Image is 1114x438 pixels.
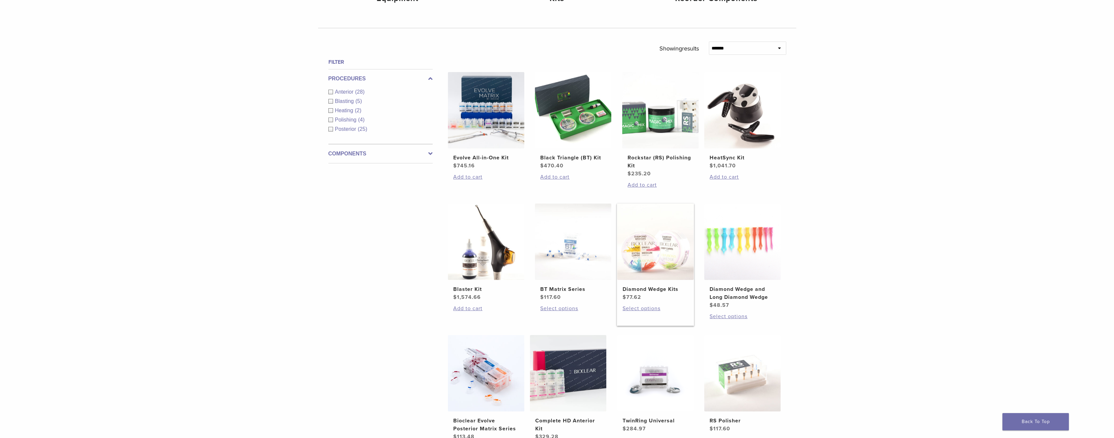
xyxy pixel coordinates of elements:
[448,72,524,148] img: Evolve All-in-One Kit
[628,170,651,177] bdi: 235.20
[540,173,606,181] a: Add to cart: “Black Triangle (BT) Kit”
[617,335,694,433] a: TwinRing UniversalTwinRing Universal $284.97
[617,204,694,301] a: Diamond Wedge KitsDiamond Wedge Kits $77.62
[710,285,775,301] h2: Diamond Wedge and Long Diamond Wedge
[358,117,365,123] span: (4)
[335,117,358,123] span: Polishing
[335,126,358,132] span: Posterior
[453,162,457,169] span: $
[623,285,688,293] h2: Diamond Wedge Kits
[623,305,688,312] a: Select options for “Diamond Wedge Kits”
[628,170,631,177] span: $
[622,72,699,178] a: Rockstar (RS) Polishing KitRockstar (RS) Polishing Kit $235.20
[710,417,775,425] h2: RS Polisher
[628,154,693,170] h2: Rockstar (RS) Polishing Kit
[453,162,475,169] bdi: 745.16
[623,294,626,301] span: $
[448,335,524,411] img: Bioclear Evolve Posterior Matrix Series
[704,204,781,280] img: Diamond Wedge and Long Diamond Wedge
[453,285,519,293] h2: Blaster Kit
[355,108,362,113] span: (2)
[540,294,544,301] span: $
[448,72,525,170] a: Evolve All-in-One KitEvolve All-in-One Kit $745.16
[328,150,433,158] label: Components
[355,89,365,95] span: (28)
[328,75,433,83] label: Procedures
[710,302,729,308] bdi: 48.57
[358,126,367,132] span: (25)
[335,98,356,104] span: Blasting
[710,302,713,308] span: $
[453,173,519,181] a: Add to cart: “Evolve All-in-One Kit”
[540,154,606,162] h2: Black Triangle (BT) Kit
[540,305,606,312] a: Select options for “BT Matrix Series”
[623,294,641,301] bdi: 77.62
[535,417,601,433] h2: Complete HD Anterior Kit
[704,72,781,148] img: HeatSync Kit
[710,162,713,169] span: $
[710,154,775,162] h2: HeatSync Kit
[659,42,699,55] p: Showing results
[453,294,457,301] span: $
[704,204,781,309] a: Diamond Wedge and Long Diamond WedgeDiamond Wedge and Long Diamond Wedge $48.57
[704,335,781,433] a: RS PolisherRS Polisher $117.60
[628,181,693,189] a: Add to cart: “Rockstar (RS) Polishing Kit”
[710,312,775,320] a: Select options for “Diamond Wedge and Long Diamond Wedge”
[535,204,611,280] img: BT Matrix Series
[710,425,730,432] bdi: 117.60
[453,294,481,301] bdi: 1,574.66
[540,162,544,169] span: $
[335,108,355,113] span: Heating
[704,72,781,170] a: HeatSync KitHeatSync Kit $1,041.70
[710,173,775,181] a: Add to cart: “HeatSync Kit”
[617,335,694,411] img: TwinRing Universal
[704,335,781,411] img: RS Polisher
[540,285,606,293] h2: BT Matrix Series
[535,72,612,170] a: Black Triangle (BT) KitBlack Triangle (BT) Kit $470.40
[617,204,694,280] img: Diamond Wedge Kits
[1002,413,1069,430] a: Back To Top
[622,72,699,148] img: Rockstar (RS) Polishing Kit
[328,58,433,66] h4: Filter
[530,335,606,411] img: Complete HD Anterior Kit
[623,417,688,425] h2: TwinRing Universal
[623,425,646,432] bdi: 284.97
[355,98,362,104] span: (5)
[710,162,736,169] bdi: 1,041.70
[448,204,525,301] a: Blaster KitBlaster Kit $1,574.66
[710,425,713,432] span: $
[540,162,563,169] bdi: 470.40
[453,417,519,433] h2: Bioclear Evolve Posterior Matrix Series
[540,294,561,301] bdi: 117.60
[453,154,519,162] h2: Evolve All-in-One Kit
[535,204,612,301] a: BT Matrix SeriesBT Matrix Series $117.60
[335,89,355,95] span: Anterior
[535,72,611,148] img: Black Triangle (BT) Kit
[623,425,626,432] span: $
[453,305,519,312] a: Add to cart: “Blaster Kit”
[448,204,524,280] img: Blaster Kit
